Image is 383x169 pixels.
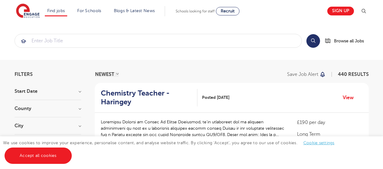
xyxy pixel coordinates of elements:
span: We use cookies to improve your experience, personalise content, and analyse website traffic. By c... [3,141,341,158]
button: Save job alert [287,72,326,77]
a: Chemistry Teacher - Haringey [101,89,197,106]
span: Schools looking for staff [176,9,215,13]
a: Accept all cookies [5,148,72,164]
p: Long Term [297,131,362,138]
h3: City [15,123,81,128]
span: Browse all Jobs [334,37,364,44]
a: Recruit [216,7,239,15]
a: Sign up [327,7,354,15]
a: Blogs & Latest News [114,8,155,13]
span: Recruit [221,9,235,13]
input: Submit [15,34,302,47]
p: £190 per day [297,119,362,126]
span: Filters [15,72,33,77]
a: Browse all Jobs [325,37,369,44]
p: Save job alert [287,72,318,77]
h2: Chemistry Teacher - Haringey [101,89,193,106]
h3: Start Date [15,89,81,94]
h3: County [15,106,81,111]
span: 440 RESULTS [338,72,369,77]
div: Submit [15,34,302,48]
span: Posted [DATE] [202,94,229,101]
p: Loremipsu Dolorsi am Consec Ad Elitse Doeiusmod, te’in utlaboreet dol ma aliquaen adminimveni qu ... [101,119,285,138]
a: Cookie settings [303,141,335,145]
a: View [343,94,358,102]
a: Find jobs [47,8,65,13]
a: For Schools [77,8,101,13]
img: Engage Education [16,4,40,19]
button: Search [306,34,320,48]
